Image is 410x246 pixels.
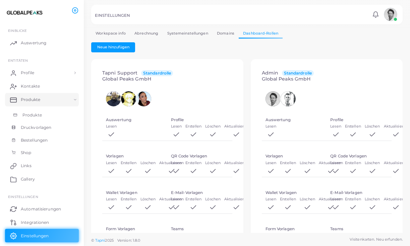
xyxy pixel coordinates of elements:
span: Global Peaks GmbH [262,76,311,82]
span: © [91,238,140,243]
h5: Teams [171,227,184,231]
a: Druckvorlagen [5,121,79,134]
label: Aktualisieren [319,197,343,202]
img: avatar [121,91,136,106]
label: Erstellen [280,197,296,202]
label: Löschen [140,197,156,202]
label: Erstellen [185,160,201,166]
label: Lesen [171,160,182,166]
label: Aktualisieren [384,197,408,202]
span: 2025 [105,238,113,243]
span: Standardrolle [282,70,313,77]
label: Erstellen [345,197,361,202]
img: avatar [136,91,151,106]
label: Erstellen [185,124,201,129]
label: Erstellen [185,197,201,202]
h4: Admin [262,70,314,82]
span: Shop [21,150,31,156]
label: Lesen [266,197,277,202]
label: Aktualisieren [159,197,183,202]
h5: Profile [330,117,343,122]
label: Löschen [365,197,380,202]
h4: Tapni Support [102,70,173,82]
h5: Wallet Vorlagen [106,190,137,195]
h5: Auswertung [266,117,291,122]
span: Integrationen [21,219,49,226]
label: Löschen [300,160,315,166]
h5: EINSTELLUNGEN [95,13,130,18]
label: Lesen [266,124,277,129]
a: Domains [213,29,239,38]
a: Links [5,159,79,173]
button: Neue hinzufügen [91,42,135,52]
h5: E-Mail-Vorlagen [171,190,203,195]
span: Profile [21,70,34,76]
h5: QR Code Vorlagen [330,154,367,158]
label: Aktualisieren [224,197,248,202]
label: Lesen [330,160,341,166]
img: avatar [384,8,397,21]
label: Lesen [171,124,182,129]
img: avatar [281,91,296,106]
label: Lesen [330,197,341,202]
label: Löschen [365,124,380,129]
span: Visitenkarten. Neu erfunden. [350,237,403,242]
h5: Vorlagen [106,154,124,158]
label: Löschen [205,124,221,129]
a: Abrechnung [130,29,163,38]
a: Integrationen [5,215,79,229]
span: Gallery [21,176,35,182]
a: Auswertung [5,36,79,50]
a: Dashboard-Rollen [239,29,283,38]
label: Erstellen [280,160,296,166]
h5: Vorlagen [266,154,283,158]
span: Global Peaks GmbH [102,76,151,82]
span: Produkte [22,112,42,118]
h5: Profile [171,117,184,122]
label: Aktualisieren [319,160,343,166]
h5: Wallet Vorlagen [266,190,297,195]
label: Erstellen [345,124,361,129]
h5: E-Mail-Vorlagen [330,190,362,195]
span: Links [21,163,32,169]
a: Tapni [95,238,105,243]
span: Druckvorlagen [21,125,51,131]
label: Lesen [330,124,341,129]
a: Profile [5,66,79,80]
label: Aktualisieren [159,160,183,166]
a: Shop [5,146,79,159]
label: Löschen [365,160,380,166]
img: avatar [266,91,281,106]
span: EINBLICKE [8,29,27,33]
span: Auswertung [21,40,46,46]
span: ENTITÄTEN [8,58,28,62]
h5: QR Code Vorlagen [171,154,208,158]
span: Version: 1.8.0 [117,238,140,243]
a: Gallery [5,173,79,186]
label: Aktualisieren [224,124,248,129]
a: Einstellungen [5,229,79,242]
a: Automatisierungen [5,202,79,215]
a: Produkte [5,109,79,121]
h5: Auswertung [106,117,131,122]
h5: Form Vorlagen [106,227,135,231]
label: Aktualisieren [384,124,408,129]
a: Kontakte [5,80,79,93]
label: Löschen [205,160,221,166]
label: Löschen [205,197,221,202]
span: Automatisierungen [21,206,61,212]
img: logo [6,6,43,19]
label: Erstellen [121,160,137,166]
a: avatar [382,8,399,21]
img: avatar [106,91,121,106]
span: Einstellungen [21,233,49,239]
span: Neue hinzufügen [97,45,129,49]
label: Lesen [106,160,117,166]
span: Einstellungen [8,195,38,199]
a: Bestellungen [5,134,79,147]
label: Lesen [171,197,182,202]
label: Lesen [106,197,117,202]
label: Löschen [140,160,156,166]
h5: Form Vorlagen [266,227,295,231]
